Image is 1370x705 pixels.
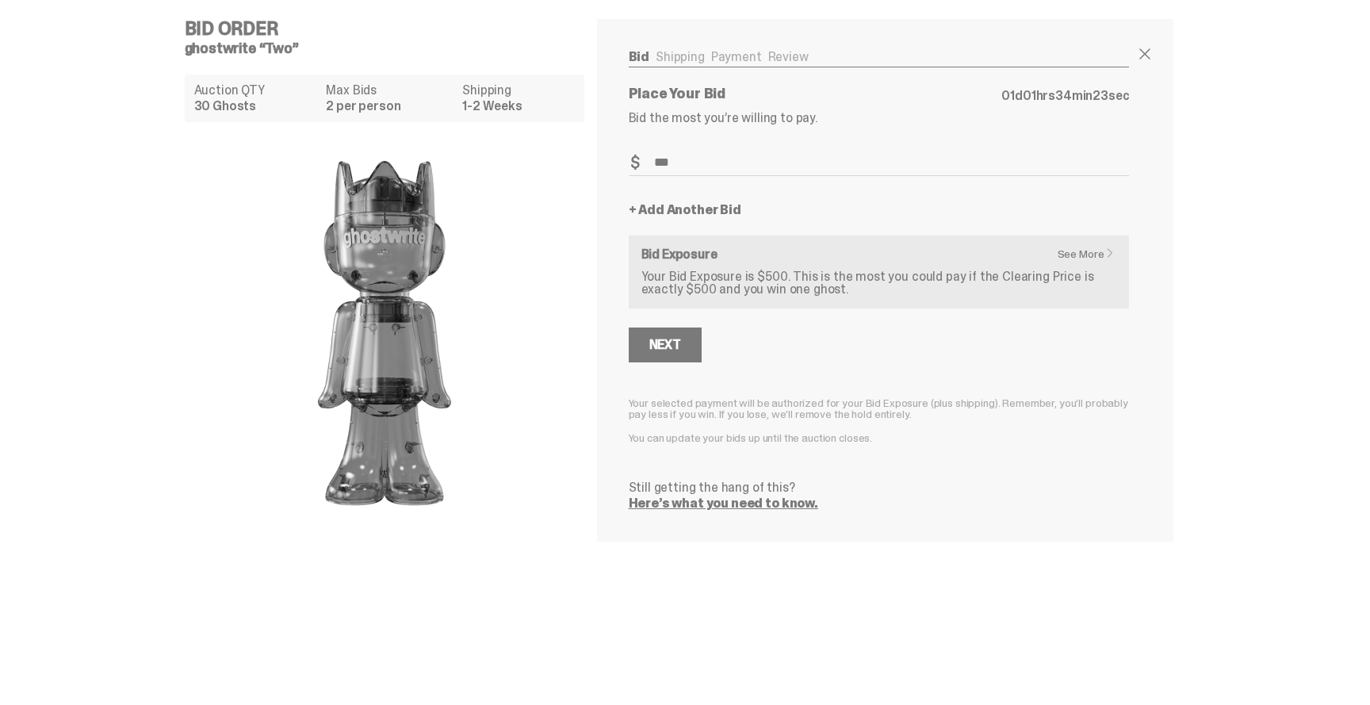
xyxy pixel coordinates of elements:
h6: Bid Exposure [641,248,1117,261]
dt: Shipping [462,84,574,97]
h4: Bid Order [185,19,597,38]
span: 01 [1001,87,1015,104]
a: Here’s what you need to know. [629,495,818,512]
span: 34 [1055,87,1072,104]
span: $ [630,155,640,171]
p: Your Bid Exposure is $500. This is the most you could pay if the Clearing Price is exactly $500 a... [641,270,1117,296]
p: Bid the most you’re willing to pay. [629,112,1130,125]
button: Next [629,328,702,362]
h5: ghostwrite “Two” [185,41,597,56]
p: Still getting the hang of this? [629,481,1130,494]
p: Your selected payment will be authorized for your Bid Exposure (plus shipping). Remember, you’ll ... [629,397,1130,420]
dd: 2 per person [326,100,453,113]
p: Place Your Bid [629,86,1002,101]
span: 01 [1023,87,1036,104]
div: Next [649,339,681,351]
p: d hrs min sec [1001,90,1129,102]
p: You can update your bids up until the auction closes. [629,432,1130,443]
dd: 30 Ghosts [194,100,317,113]
img: product image [226,135,543,531]
a: See More [1058,248,1123,259]
a: Bid [629,48,650,65]
dt: Max Bids [326,84,453,97]
span: 23 [1093,87,1108,104]
a: + Add Another Bid [629,204,741,216]
dd: 1-2 Weeks [462,100,574,113]
dt: Auction QTY [194,84,317,97]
